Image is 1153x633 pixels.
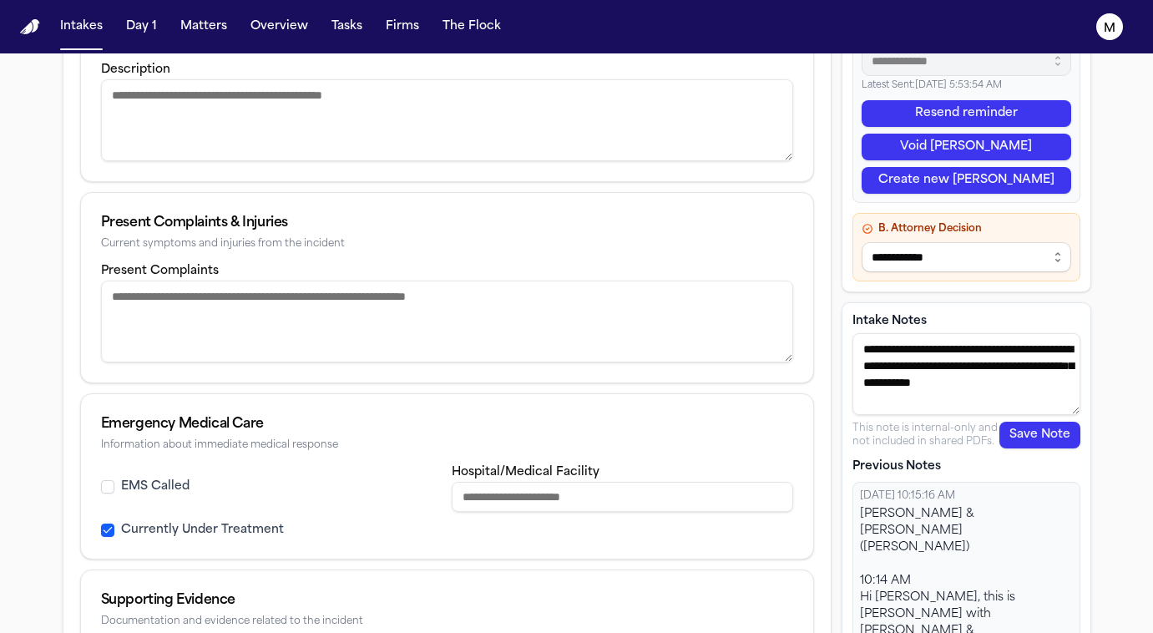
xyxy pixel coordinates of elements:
button: Resend reminder [862,100,1071,127]
button: Intakes [53,12,109,42]
button: Overview [244,12,315,42]
a: Home [20,19,40,35]
button: The Flock [436,12,508,42]
label: Currently Under Treatment [121,522,284,539]
textarea: Present complaints [101,281,793,362]
button: Matters [174,12,234,42]
div: Documentation and evidence related to the incident [101,615,793,628]
img: Finch Logo [20,19,40,35]
label: Description [101,63,170,76]
p: Previous Notes [852,458,1080,475]
button: Save Note [999,422,1080,448]
button: Create new [PERSON_NAME] [862,167,1071,194]
p: Latest Sent: [DATE] 5:53:54 AM [862,79,1071,94]
div: Information about immediate medical response [101,439,793,452]
h4: B. Attorney Decision [862,222,1071,235]
p: This note is internal-only and not included in shared PDFs. [852,422,999,448]
button: Void [PERSON_NAME] [862,134,1071,160]
div: Present Complaints & Injuries [101,213,793,233]
textarea: Intake notes [852,333,1080,415]
textarea: Incident description [101,79,793,161]
div: Supporting Evidence [101,590,793,610]
div: Emergency Medical Care [101,414,793,434]
label: Intake Notes [852,313,1080,330]
input: Hospital or medical facility [452,482,793,512]
label: EMS Called [121,479,190,495]
button: Firms [379,12,426,42]
label: Hospital/Medical Facility [452,466,599,479]
button: Day 1 [119,12,164,42]
label: Present Complaints [101,265,219,277]
div: [DATE] 10:15:16 AM [860,489,1073,503]
div: Current symptoms and injuries from the incident [101,238,793,251]
button: Tasks [325,12,369,42]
